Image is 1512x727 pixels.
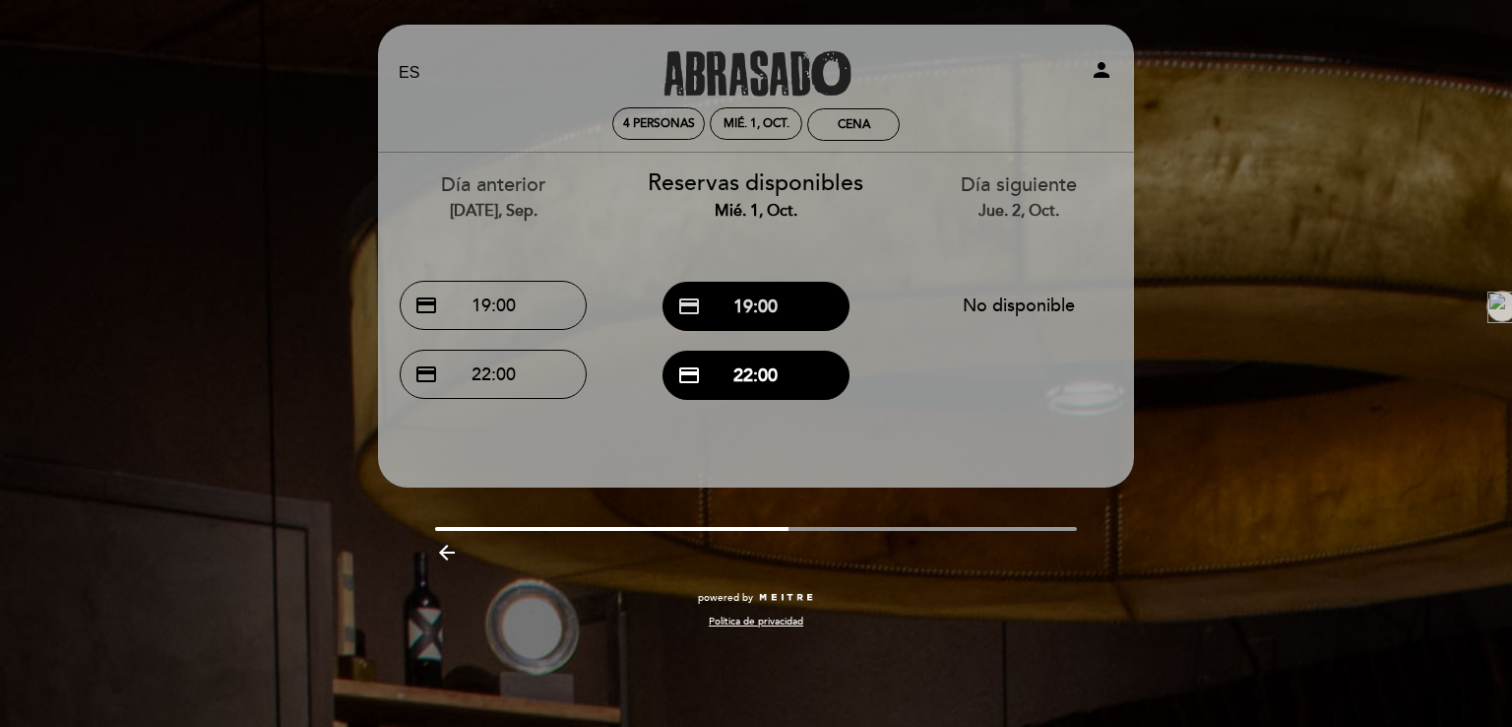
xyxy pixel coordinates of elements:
i: arrow_backward [435,541,459,564]
div: Día anterior [377,171,610,222]
div: mié. 1, oct. [724,116,789,131]
span: credit_card [414,363,438,386]
button: credit_card 19:00 [400,281,587,330]
button: credit_card 22:00 [662,351,850,400]
span: powered by [698,591,753,605]
span: credit_card [414,294,438,317]
span: 4 personas [623,116,695,131]
div: [DATE], sep. [377,200,610,223]
div: jue. 2, oct. [902,200,1135,223]
div: mié. 1, oct. [640,200,873,223]
button: No disponible [925,281,1112,330]
div: Día siguiente [902,171,1135,222]
button: credit_card 19:00 [662,282,850,331]
div: Cena [838,117,870,132]
a: Política de privacidad [709,615,803,628]
img: MEITRE [758,593,814,603]
a: powered by [698,591,814,605]
a: Abrasado [633,46,879,100]
button: person [1090,58,1113,89]
i: person [1090,58,1113,82]
div: Reservas disponibles [640,167,873,223]
span: credit_card [677,363,701,387]
button: credit_card 22:00 [400,350,587,399]
span: credit_card [677,295,701,318]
